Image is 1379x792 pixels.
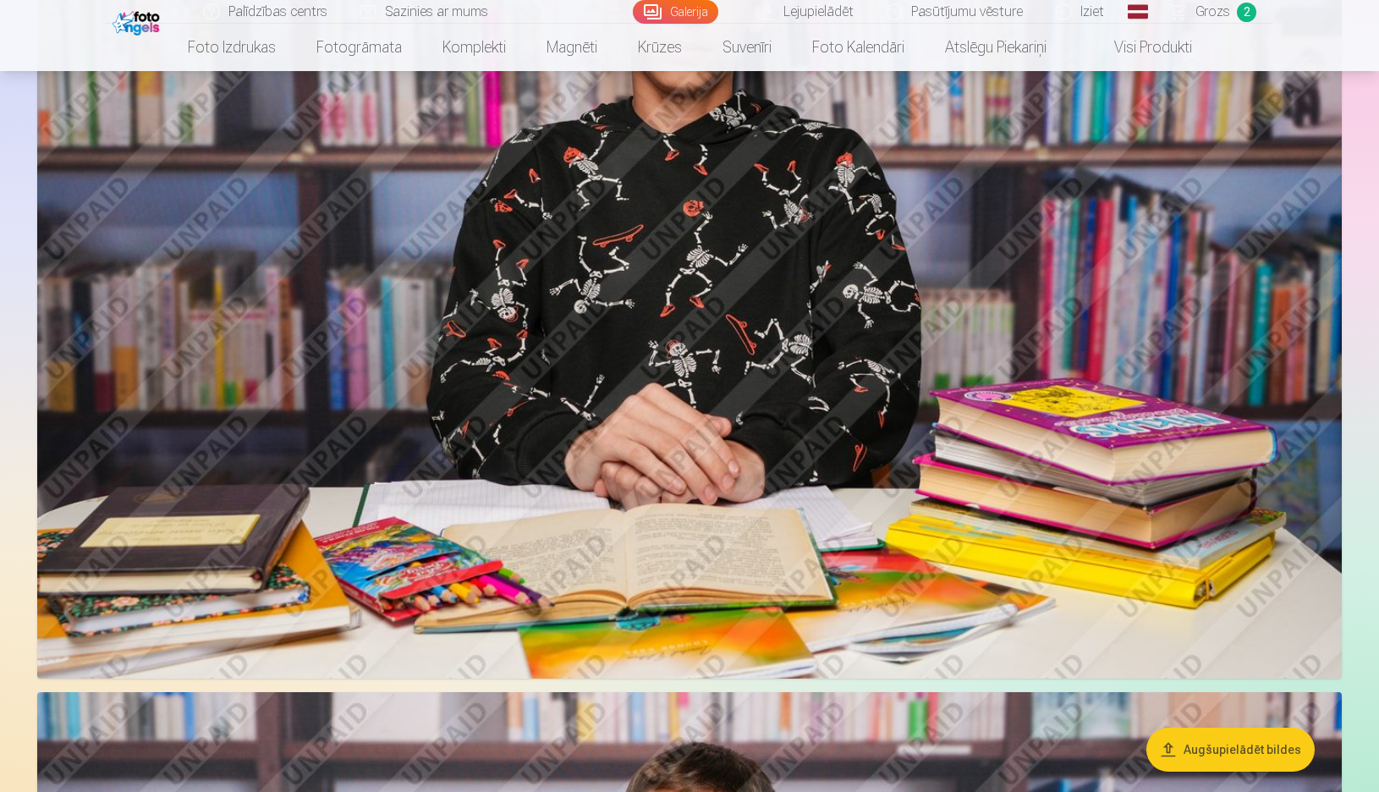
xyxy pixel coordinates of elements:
a: Fotogrāmata [296,24,422,71]
a: Atslēgu piekariņi [925,24,1067,71]
img: /fa1 [113,7,164,36]
a: Suvenīri [702,24,792,71]
button: Augšupielādēt bildes [1146,728,1315,772]
span: 2 [1237,3,1256,22]
a: Foto izdrukas [168,24,296,71]
a: Krūzes [618,24,702,71]
span: Grozs [1195,2,1230,22]
a: Magnēti [526,24,618,71]
a: Visi produkti [1067,24,1212,71]
a: Foto kalendāri [792,24,925,71]
a: Komplekti [422,24,526,71]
